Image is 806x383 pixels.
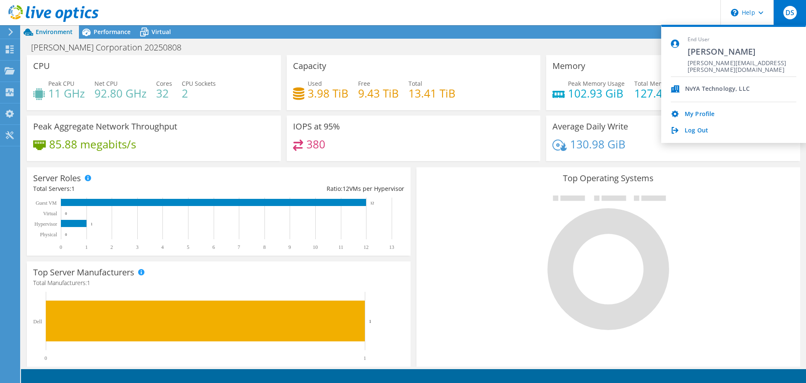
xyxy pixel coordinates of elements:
text: Physical [40,232,57,238]
span: Environment [36,28,73,36]
text: 5 [187,244,189,250]
h4: Total Manufacturers: [33,278,404,288]
text: 4 [161,244,164,250]
h4: 102.93 GiB [568,89,625,98]
span: CPU Sockets [182,79,216,87]
text: Hypervisor [34,221,57,227]
span: Peak Memory Usage [568,79,625,87]
h3: Memory [552,61,585,71]
a: Log Out [685,127,708,135]
h3: IOPS at 95% [293,122,340,131]
text: 11 [338,244,343,250]
text: Virtual [43,211,58,217]
span: 1 [71,185,75,193]
span: 12 [343,185,349,193]
h4: 380 [306,140,325,149]
text: 1 [364,355,366,361]
text: 3 [136,244,139,250]
h4: 2 [182,89,216,98]
svg: \n [731,9,738,16]
h4: 3.98 TiB [308,89,348,98]
span: [PERSON_NAME][EMAIL_ADDRESS][PERSON_NAME][DOMAIN_NAME] [688,60,796,68]
span: Total Memory [634,79,673,87]
text: 8 [263,244,266,250]
h3: CPU [33,61,50,71]
h4: 32 [156,89,172,98]
text: 6 [212,244,215,250]
text: 1 [369,319,372,324]
h4: 92.80 GHz [94,89,147,98]
span: [PERSON_NAME] [688,46,796,57]
text: 0 [60,244,62,250]
h4: 85.88 megabits/s [49,140,136,149]
div: NvYA Technology, LLC [685,85,750,93]
text: 0 [65,232,67,237]
h4: 13.41 TiB [408,89,455,98]
span: Peak CPU [48,79,74,87]
text: 12 [370,201,374,205]
text: 0 [65,211,67,216]
h3: Top Server Manufacturers [33,268,134,277]
text: Guest VM [36,200,57,206]
text: 1 [91,222,93,226]
text: 10 [313,244,318,250]
h4: 130.98 GiB [570,140,625,149]
text: 9 [288,244,291,250]
span: 1 [87,279,90,287]
h3: Server Roles [33,174,81,183]
a: My Profile [685,111,714,119]
text: 7 [238,244,240,250]
h4: 11 GHz [48,89,85,98]
h3: Capacity [293,61,326,71]
text: 1 [85,244,88,250]
span: Net CPU [94,79,118,87]
div: Total Servers: [33,184,219,193]
h1: [PERSON_NAME] Corporation 20250808 [27,43,194,52]
span: Performance [94,28,131,36]
h3: Peak Aggregate Network Throughput [33,122,177,131]
h4: 9.43 TiB [358,89,399,98]
span: Cores [156,79,172,87]
text: 12 [364,244,369,250]
span: DS [783,6,797,19]
span: Used [308,79,322,87]
div: Ratio: VMs per Hypervisor [219,184,404,193]
h3: Top Operating Systems [423,174,794,183]
text: 13 [389,244,394,250]
span: End User [688,36,796,43]
h4: 127.46 GiB [634,89,690,98]
h3: Average Daily Write [552,122,628,131]
span: Free [358,79,370,87]
span: Total [408,79,422,87]
text: Dell [33,319,42,325]
text: 0 [44,355,47,361]
text: 2 [110,244,113,250]
span: Virtual [152,28,171,36]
